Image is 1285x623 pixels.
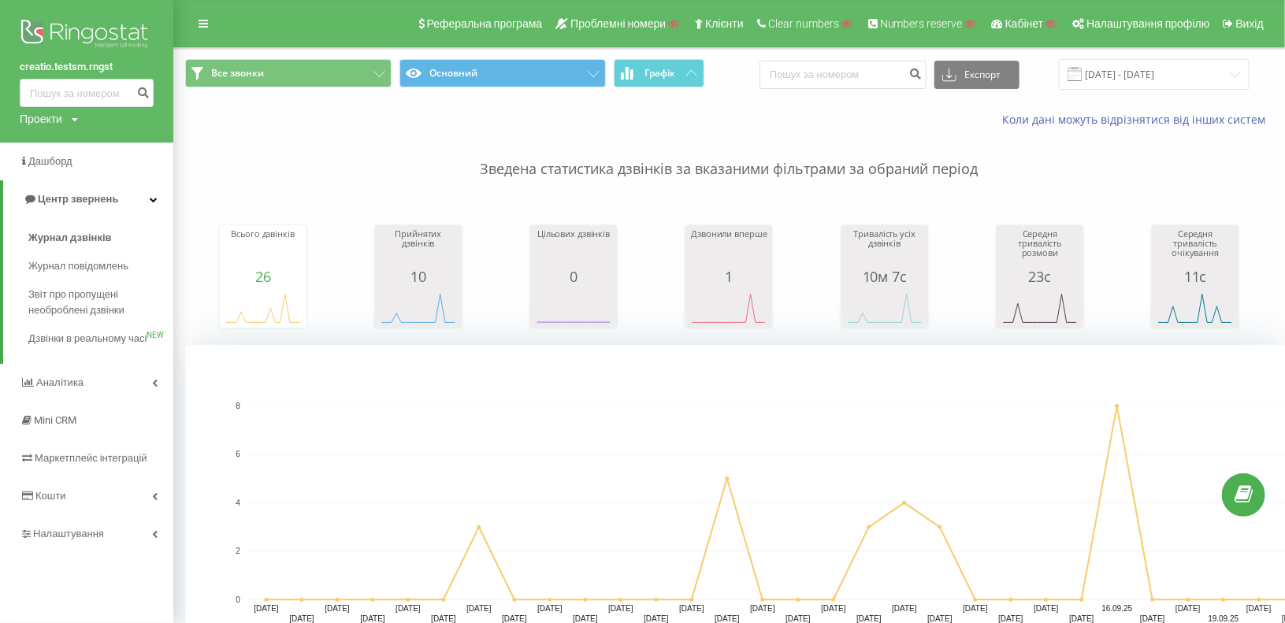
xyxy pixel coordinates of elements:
[20,111,62,127] div: Проекти
[1086,17,1209,30] span: Налаштування профілю
[236,451,240,459] text: 6
[845,269,924,284] div: 10м 7с
[466,605,492,614] text: [DATE]
[28,280,173,324] a: Звіт про пропущені необроблені дзвінки
[254,605,279,614] text: [DATE]
[679,605,704,614] text: [DATE]
[185,59,392,87] button: Все звонки
[38,193,118,205] span: Центр звернень
[185,128,1273,180] p: Зведена статистика дзвінків за вказаними фільтрами за обраний період
[689,269,768,284] div: 1
[608,605,633,614] text: [DATE]
[537,605,563,614] text: [DATE]
[35,452,147,464] span: Маркетплейс інтеграцій
[759,61,927,89] input: Пошук за номером
[1001,229,1079,269] div: Середня тривалість розмови
[1034,605,1059,614] text: [DATE]
[236,595,240,604] text: 0
[845,229,924,269] div: Тривалість усіх дзвінків
[236,499,240,507] text: 4
[845,284,924,332] svg: A chart.
[236,402,240,410] text: 8
[1102,605,1133,614] text: 16.09.25
[570,17,666,30] span: Проблемні номери
[236,547,240,556] text: 2
[534,284,613,332] svg: A chart.
[1246,605,1272,614] text: [DATE]
[768,17,839,30] span: Clear numbers
[750,605,775,614] text: [DATE]
[28,230,112,246] span: Журнал дзвінків
[36,376,84,388] span: Аналiтика
[934,61,1019,89] button: Експорт
[644,68,675,79] span: Графік
[28,258,128,274] span: Журнал повідомлень
[1002,112,1273,127] a: Коли дані можуть відрізнятися вiд інших систем
[821,605,846,614] text: [DATE]
[1001,284,1079,332] svg: A chart.
[35,490,65,502] span: Кошти
[399,59,606,87] button: Основний
[224,284,303,332] svg: A chart.
[20,59,154,75] a: creatio.testsm.rngst
[224,229,303,269] div: Всього дзвінків
[427,17,543,30] span: Реферальна програма
[880,17,963,30] span: Numbers reserve
[1236,17,1264,30] span: Вихід
[1005,17,1044,30] span: Кабінет
[28,324,173,353] a: Дзвінки в реальному часіNEW
[1001,269,1079,284] div: 23с
[3,180,173,218] a: Центр звернень
[379,269,458,284] div: 10
[396,605,421,614] text: [DATE]
[534,229,613,269] div: Цільових дзвінків
[1156,269,1235,284] div: 11с
[379,284,458,332] svg: A chart.
[28,252,173,280] a: Журнал повідомлень
[20,79,154,107] input: Пошук за номером
[28,224,173,252] a: Журнал дзвінків
[211,67,264,80] span: Все звонки
[963,605,988,614] text: [DATE]
[1175,605,1201,614] text: [DATE]
[28,331,147,347] span: Дзвінки в реальному часі
[1156,229,1235,269] div: Середня тривалість очікування
[28,287,165,318] span: Звіт про пропущені необроблені дзвінки
[534,269,613,284] div: 0
[689,229,768,269] div: Дзвонили вперше
[1156,284,1235,332] svg: A chart.
[379,229,458,269] div: Прийнятих дзвінків
[614,59,704,87] button: Графік
[20,16,154,55] img: Ringostat logo
[325,605,350,614] text: [DATE]
[705,17,744,30] span: Клієнти
[892,605,917,614] text: [DATE]
[34,414,76,426] span: Mini CRM
[33,528,104,540] span: Налаштування
[689,284,768,332] svg: A chart.
[224,269,303,284] div: 26
[28,155,72,167] span: Дашборд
